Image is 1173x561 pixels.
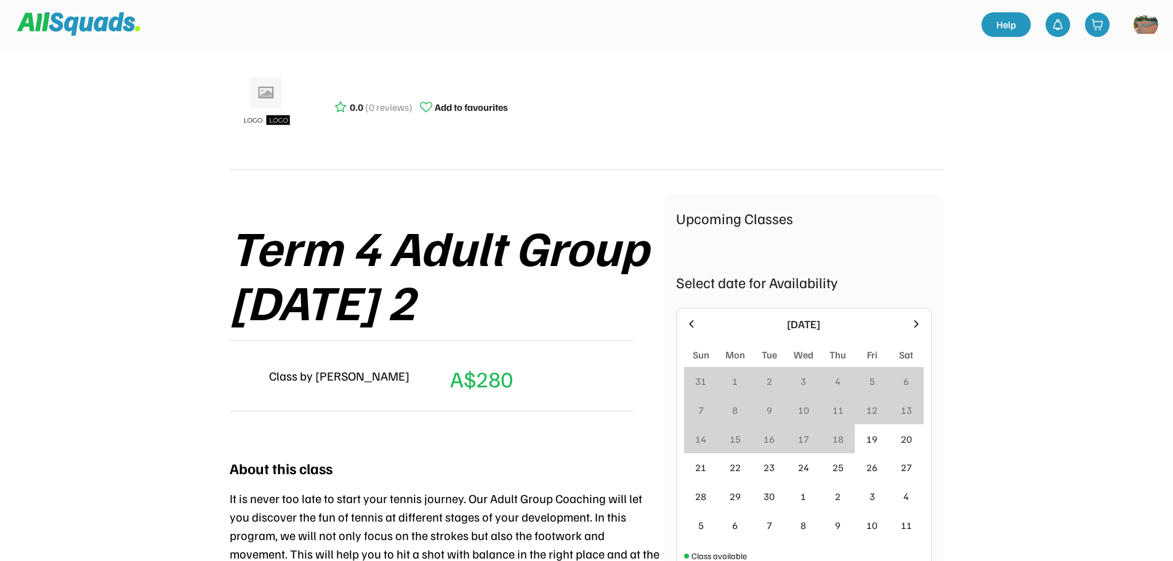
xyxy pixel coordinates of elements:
[732,374,738,389] div: 1
[230,457,333,479] div: About this class
[698,518,704,533] div: 5
[695,374,706,389] div: 31
[794,347,813,362] div: Wed
[236,73,297,134] img: ui-kit-placeholders-product-5_1200x.webp
[901,460,912,475] div: 27
[230,219,664,328] div: Term 4 Adult Group [DATE] 2
[730,432,741,446] div: 15
[676,271,932,293] div: Select date for Availability
[435,100,508,115] div: Add to favourites
[869,374,875,389] div: 5
[798,460,809,475] div: 24
[695,489,706,504] div: 28
[705,316,903,333] div: [DATE]
[832,403,844,418] div: 11
[350,100,363,115] div: 0.0
[764,460,775,475] div: 23
[800,518,806,533] div: 8
[800,374,806,389] div: 3
[901,403,912,418] div: 13
[869,489,875,504] div: 3
[867,347,877,362] div: Fri
[866,432,877,446] div: 19
[230,361,259,390] img: yH5BAEAAAAALAAAAAABAAEAAAIBRAA7
[695,460,706,475] div: 21
[1091,18,1103,31] img: shopping-cart-01%20%281%29.svg
[676,207,932,229] div: Upcoming Classes
[901,518,912,533] div: 11
[730,489,741,504] div: 29
[798,403,809,418] div: 10
[866,460,877,475] div: 26
[835,489,840,504] div: 2
[732,518,738,533] div: 6
[903,489,909,504] div: 4
[829,347,846,362] div: Thu
[762,347,777,362] div: Tue
[835,518,840,533] div: 9
[17,12,140,36] img: Squad%20Logo.svg
[764,432,775,446] div: 16
[835,374,840,389] div: 4
[832,460,844,475] div: 25
[693,347,709,362] div: Sun
[764,489,775,504] div: 30
[982,12,1031,37] a: Help
[901,432,912,446] div: 20
[767,374,772,389] div: 2
[1134,12,1158,37] img: https%3A%2F%2F94044dc9e5d3b3599ffa5e2d56a015ce.cdn.bubble.io%2Ff1751412195140x591194921892942500%...
[866,518,877,533] div: 10
[903,374,909,389] div: 6
[1052,18,1064,31] img: bell-03%20%281%29.svg
[695,432,706,446] div: 14
[767,403,772,418] div: 9
[698,403,704,418] div: 7
[832,432,844,446] div: 18
[899,347,913,362] div: Sat
[732,403,738,418] div: 8
[450,362,513,395] div: A$280
[365,100,413,115] div: (0 reviews)
[730,460,741,475] div: 22
[800,489,806,504] div: 1
[866,403,877,418] div: 12
[798,432,809,446] div: 17
[767,518,772,533] div: 7
[725,347,745,362] div: Mon
[269,366,409,385] div: Class by [PERSON_NAME]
